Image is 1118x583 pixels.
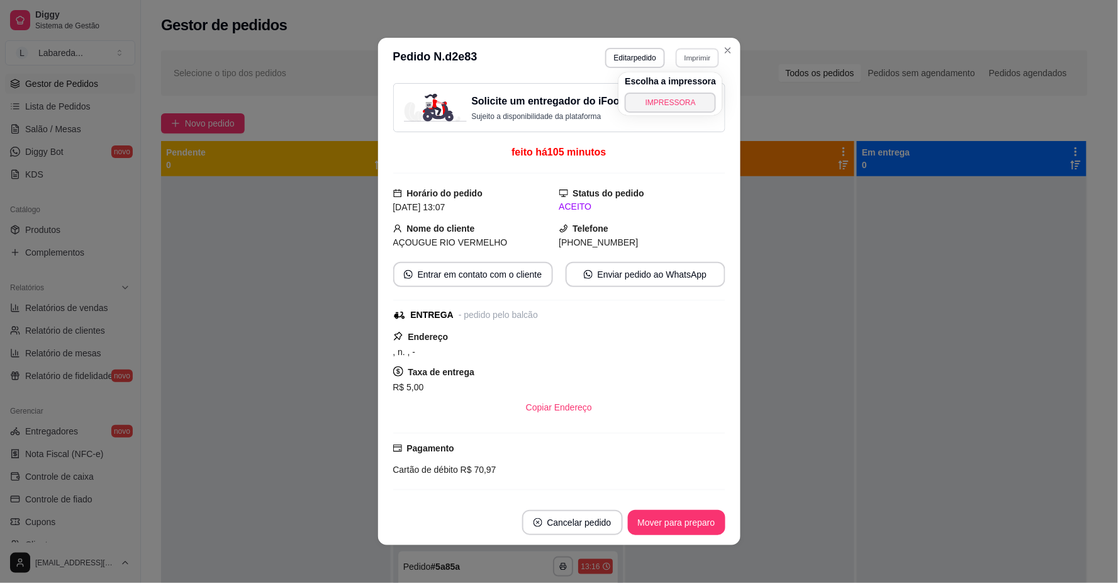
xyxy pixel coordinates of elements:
span: close-circle [534,518,542,527]
strong: Status do pedido [573,188,645,198]
span: whats-app [404,270,413,279]
h3: Solicite um entregador do iFood [472,94,626,109]
span: Cartão de débito [393,465,459,475]
span: R$ 70,97 [458,465,496,475]
h3: Pedido N. d2e83 [393,48,478,68]
span: desktop [559,189,568,198]
span: credit-card [393,444,402,453]
strong: Taxa de entrega [408,367,475,377]
span: R$ 5,00 [393,382,424,392]
span: feito há 105 minutos [511,147,606,157]
span: [PHONE_NUMBER] [559,237,639,247]
strong: Endereço [408,332,449,342]
strong: Horário do pedido [407,188,483,198]
span: user [393,224,402,233]
button: Imprimir [676,48,719,67]
span: dollar [393,366,403,376]
strong: Pagamento [407,443,454,453]
span: , n. , - [393,347,416,357]
div: ENTREGA [411,308,454,322]
button: Copiar Endereço [516,395,602,420]
div: - pedido pelo balcão [459,308,538,322]
span: phone [559,224,568,233]
button: Close [718,40,738,60]
span: calendar [393,189,402,198]
button: Editarpedido [605,48,665,68]
img: delivery-image [404,94,467,122]
strong: Telefone [573,224,609,234]
span: [DATE] 13:07 [393,202,445,212]
button: whats-appEntrar em contato com o cliente [393,262,553,287]
span: AÇOUGUE RIO VERMELHO [393,237,508,247]
strong: Nome do cliente [407,224,475,234]
div: ACEITO [559,200,725,213]
h4: Escolha a impressora [625,75,716,88]
button: IMPRESSORA [625,93,716,113]
p: Sujeito a disponibilidade da plataforma [472,111,626,122]
button: close-circleCancelar pedido [522,510,623,535]
button: whats-appEnviar pedido ao WhatsApp [566,262,725,287]
span: whats-app [584,270,593,279]
span: pushpin [393,331,403,341]
button: Mover para preparo [628,510,725,535]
